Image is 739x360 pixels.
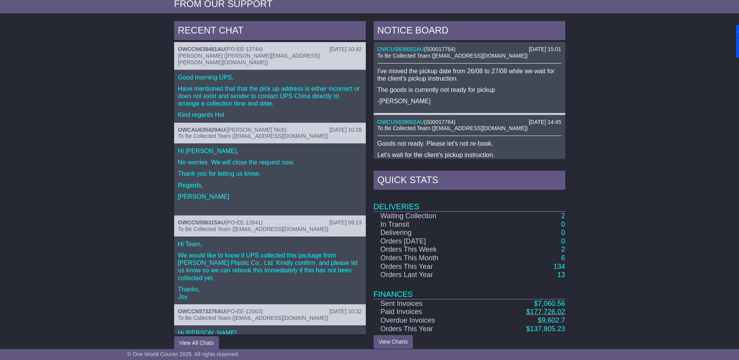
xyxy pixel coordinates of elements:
span: To Be Collected Team ([EMAIL_ADDRESS][DOMAIN_NAME]) [377,53,528,59]
p: Hi [PERSON_NAME], [178,329,362,337]
p: I've moved the pickup date from 26/08 to 27/08 while we wait for the client's pickup instruction. [377,67,561,82]
span: 177,726.02 [530,308,565,316]
a: OWCCN638481AU [178,46,225,52]
a: $137,805.23 [526,325,565,333]
a: OWCCN573276AU [178,308,225,314]
div: NOTICE BOARD [374,21,565,42]
span: PO-EE-12641 [227,219,261,226]
div: ( ) [178,46,362,53]
span: S00017764 [426,46,454,52]
a: 0 [561,237,565,245]
p: Goods not ready. Please let's not re-book. [377,140,561,147]
div: [DATE] 10:32 [329,308,362,315]
div: ( ) [178,127,362,133]
td: Orders This Week [374,245,486,254]
a: OWCCN596315AU [178,219,225,226]
a: 0 [561,221,565,228]
p: The goods is currently not ready for pickup [377,86,561,94]
td: Sent Invoices [374,299,486,308]
a: 13 [557,271,565,279]
div: RECENT CHAT [174,21,366,42]
span: To Be Collected Team ([EMAIL_ADDRESS][DOMAIN_NAME]) [178,133,328,139]
td: In Transit [374,221,486,229]
td: Delivering [374,229,486,237]
button: View All Chats [174,336,219,350]
a: OWCAU635429AU [178,127,225,133]
p: We would like to know if UPS collected this package from [PERSON_NAME] Plastic Co., Ltd. Kindly c... [178,252,362,282]
span: S00017764 [426,119,454,125]
p: Let's wait for the client's pickup instruction. [377,151,561,159]
p: Kind regards Hol [178,111,362,118]
td: Orders This Year [374,263,486,271]
td: Paid Invoices [374,308,486,316]
a: 6 [561,254,565,262]
p: Good morning UPS, [178,74,362,81]
div: ( ) [377,119,561,125]
div: Quick Stats [374,171,565,192]
td: Orders This Year [374,325,486,334]
div: [DATE] 10:42 [329,46,362,53]
p: Thanks, Joy [178,286,362,300]
a: $7,060.56 [534,300,565,307]
a: View Charts [374,335,413,349]
td: Orders Last Year [374,271,486,279]
a: $9,602.7 [538,316,565,324]
div: [DATE] 14:45 [529,119,561,125]
td: Deliveries [374,192,565,212]
span: 137,805.23 [530,325,565,333]
a: OWCUS638002AU [377,119,424,125]
p: Thank you for letting us know. [178,170,362,177]
div: [DATE] 15:01 [529,46,561,53]
span: PO-EE-13744 [227,46,261,52]
p: No worries. We will close the request now. [178,159,362,166]
p: Regards, [178,182,362,189]
p: [PERSON_NAME] [178,193,362,200]
div: ( ) [178,219,362,226]
span: To Be Collected Team ([EMAIL_ADDRESS][DOMAIN_NAME]) [178,226,328,232]
span: © One World Courier 2025. All rights reserved. [127,351,240,357]
a: 2 [561,212,565,220]
div: [DATE] 10:28 [329,127,362,133]
span: 7,060.56 [538,300,565,307]
div: [DATE] 09:23 [329,219,362,226]
div: ( ) [377,46,561,53]
p: Hi Team, [178,240,362,248]
a: 134 [553,263,565,270]
td: Waiting Collection [374,212,486,221]
span: PO-EE-12063 [227,308,261,314]
span: [PERSON_NAME] ([PERSON_NAME][EMAIL_ADDRESS][PERSON_NAME][DOMAIN_NAME]) [178,53,320,65]
td: Orders This Month [374,254,486,263]
a: 0 [561,229,565,236]
span: To Be Collected Team ([EMAIL_ADDRESS][DOMAIN_NAME]) [178,315,328,321]
p: Have mentioned that that the pick up address is either incorrect or does not exist and sender to ... [178,85,362,108]
td: Orders [DATE] [374,237,486,246]
p: -[PERSON_NAME] [377,97,561,105]
a: OWCUS638002AU [377,46,424,52]
div: ( ) [178,308,362,315]
span: 9,602.7 [541,316,565,324]
p: Hi [PERSON_NAME], [178,147,362,155]
span: [PERSON_NAME] Tech [227,127,285,133]
a: $177,726.02 [526,308,565,316]
td: Finances [374,279,565,299]
td: Overdue Invoices [374,316,486,325]
span: To Be Collected Team ([EMAIL_ADDRESS][DOMAIN_NAME]) [377,125,528,131]
a: 2 [561,245,565,253]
